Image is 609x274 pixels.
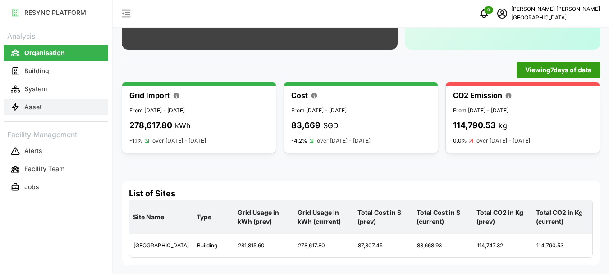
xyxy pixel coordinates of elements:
[4,80,108,98] a: System
[475,201,531,234] p: Total CO2 in Kg (prev)
[4,98,108,116] a: Asset
[24,84,47,93] p: System
[24,48,65,57] p: Organisation
[517,62,600,78] button: Viewing7days of data
[499,120,507,131] p: kg
[4,143,108,159] button: Alerts
[453,119,496,132] p: 114,790.53
[24,146,42,155] p: Alerts
[4,45,108,61] button: Organisation
[4,62,108,80] a: Building
[476,137,530,145] p: over [DATE] - [DATE]
[234,235,293,257] div: 281,815.60
[415,201,471,234] p: Total Cost in $ (current)
[453,107,592,115] p: From [DATE] - [DATE]
[294,235,353,257] div: 278,617.80
[4,63,108,79] button: Building
[4,4,108,22] a: RESYNC PLATFORM
[129,137,143,144] p: -1.1%
[533,235,592,257] div: 114,790.53
[193,235,234,257] div: Building
[453,137,467,144] p: 0.0%
[236,201,292,234] p: Grid Usage in kWh (prev)
[129,107,269,115] p: From [DATE] - [DATE]
[323,120,339,131] p: SGD
[511,5,600,14] p: [PERSON_NAME] [PERSON_NAME]
[511,14,600,22] p: [GEOGRAPHIC_DATA]
[354,235,413,257] div: 87,307.45
[4,81,108,97] button: System
[129,119,172,132] p: 278,617.80
[475,5,493,23] button: notifications
[129,188,593,200] h4: List of Sites
[296,201,352,234] p: Grid Usage in kWh (current)
[356,201,412,234] p: Total Cost in $ (prev)
[534,201,591,234] p: Total CO2 in Kg (current)
[24,182,39,191] p: Jobs
[453,90,502,101] p: CO2 Emission
[195,205,232,229] p: Type
[4,44,108,62] a: Organisation
[4,178,108,196] a: Jobs
[291,119,321,132] p: 83,669
[4,99,108,115] button: Asset
[175,120,190,131] p: kWh
[131,205,191,229] p: Site Name
[24,66,49,75] p: Building
[24,164,64,173] p: Facility Team
[24,8,86,17] p: RESYNC PLATFORM
[4,179,108,195] button: Jobs
[525,62,591,78] span: Viewing 7 days of data
[487,7,490,13] span: 0
[4,5,108,21] button: RESYNC PLATFORM
[130,235,192,257] div: [GEOGRAPHIC_DATA]
[317,137,371,145] p: over [DATE] - [DATE]
[4,142,108,160] a: Alerts
[291,90,308,101] p: Cost
[493,5,511,23] button: schedule
[152,137,206,145] p: over [DATE] - [DATE]
[129,90,170,101] p: Grid Import
[4,161,108,177] button: Facility Team
[4,160,108,178] a: Facility Team
[24,102,42,111] p: Asset
[473,235,532,257] div: 114,747.32
[4,29,108,42] p: Analysis
[413,235,472,257] div: 83,668.93
[4,127,108,140] p: Facility Management
[291,137,307,144] p: -4.2%
[291,107,430,115] p: From [DATE] - [DATE]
